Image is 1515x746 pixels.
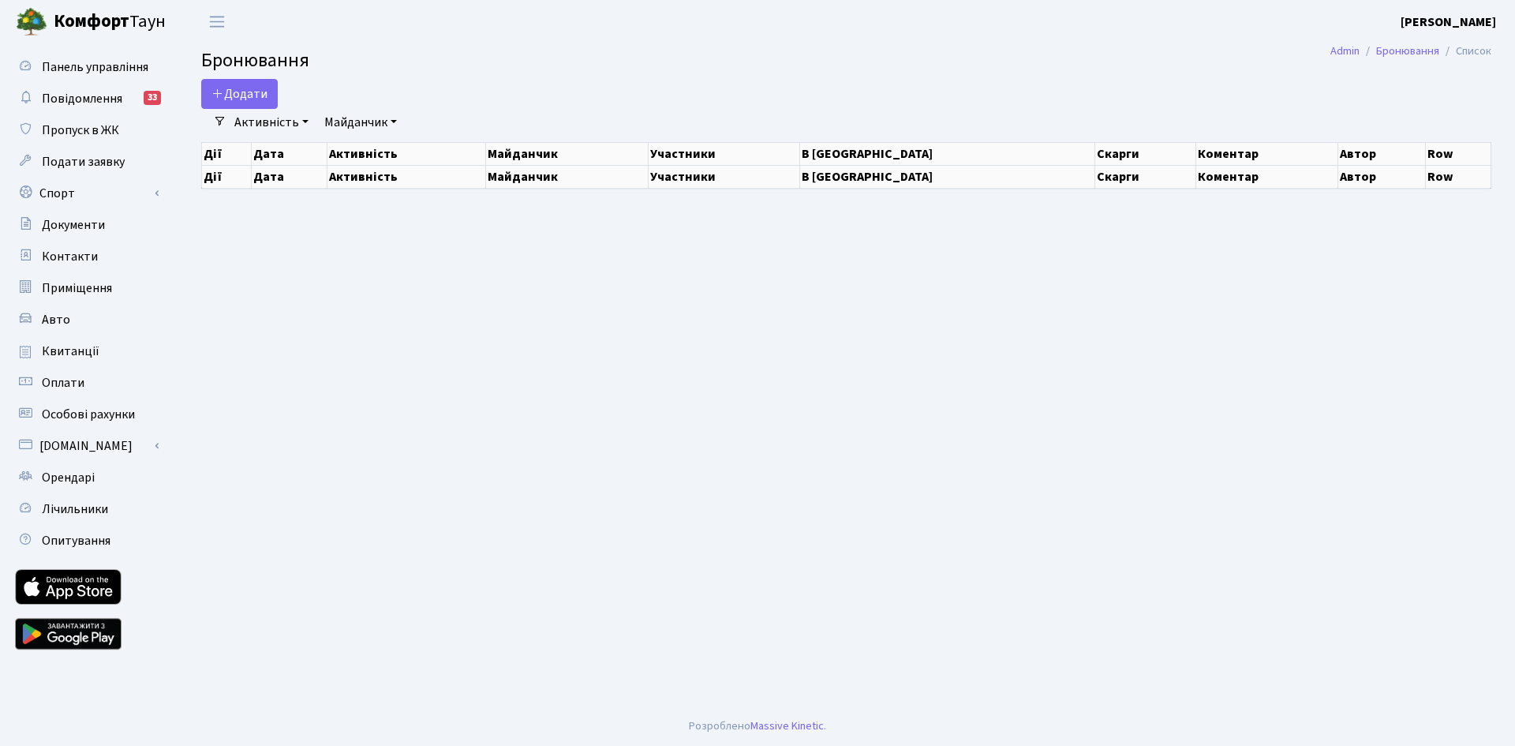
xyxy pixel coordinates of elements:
span: Опитування [42,532,110,549]
a: Контакти [8,241,166,272]
span: Приміщення [42,279,112,297]
th: Дата [252,165,327,188]
div: 33 [144,91,161,105]
a: Приміщення [8,272,166,304]
span: Контакти [42,248,98,265]
a: Особові рахунки [8,399,166,430]
b: Комфорт [54,9,129,34]
span: Орендарі [42,469,95,486]
a: Оплати [8,367,166,399]
th: Row [1425,142,1491,165]
a: Активність [228,109,315,136]
span: Документи [42,216,105,234]
a: Панель управління [8,51,166,83]
div: Розроблено . [689,718,826,735]
a: Бронювання [1376,43,1439,59]
a: Повідомлення33 [8,83,166,114]
th: Майданчик [486,142,648,165]
a: Майданчик [318,109,403,136]
a: [PERSON_NAME] [1401,13,1496,32]
th: Активність [327,142,486,165]
th: Автор [1337,165,1425,188]
a: Авто [8,304,166,336]
span: Таун [54,9,166,36]
th: Дії [202,165,252,188]
th: Участники [648,165,799,188]
th: Участники [648,142,799,165]
th: В [GEOGRAPHIC_DATA] [799,142,1094,165]
nav: breadcrumb [1307,35,1515,68]
b: [PERSON_NAME] [1401,13,1496,31]
span: Подати заявку [42,153,125,171]
li: Список [1439,43,1491,60]
th: Дата [252,142,327,165]
span: Повідомлення [42,90,122,107]
th: Майданчик [486,165,648,188]
a: Пропуск в ЖК [8,114,166,146]
a: [DOMAIN_NAME] [8,430,166,462]
a: Опитування [8,525,166,557]
span: Пропуск в ЖК [42,122,119,139]
a: Орендарі [8,462,166,493]
th: Активність [327,165,486,188]
button: Додати [201,79,278,109]
a: Квитанції [8,336,166,367]
th: Коментар [1196,165,1337,188]
img: logo.png [16,6,47,38]
span: Оплати [42,374,84,392]
a: Документи [8,209,166,241]
span: Лічильники [42,500,108,518]
span: Бронювання [201,47,309,74]
span: Панель управління [42,58,148,76]
th: В [GEOGRAPHIC_DATA] [799,165,1094,188]
th: Row [1425,165,1491,188]
span: Особові рахунки [42,406,135,423]
a: Admin [1330,43,1360,59]
th: Скарги [1094,142,1196,165]
th: Дії [202,142,252,165]
a: Подати заявку [8,146,166,178]
th: Коментар [1196,142,1337,165]
span: Авто [42,311,70,328]
th: Автор [1337,142,1425,165]
th: Скарги [1094,165,1196,188]
span: Квитанції [42,343,99,360]
a: Лічильники [8,493,166,525]
a: Спорт [8,178,166,209]
button: Переключити навігацію [197,9,237,35]
a: Massive Kinetic [750,718,824,734]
